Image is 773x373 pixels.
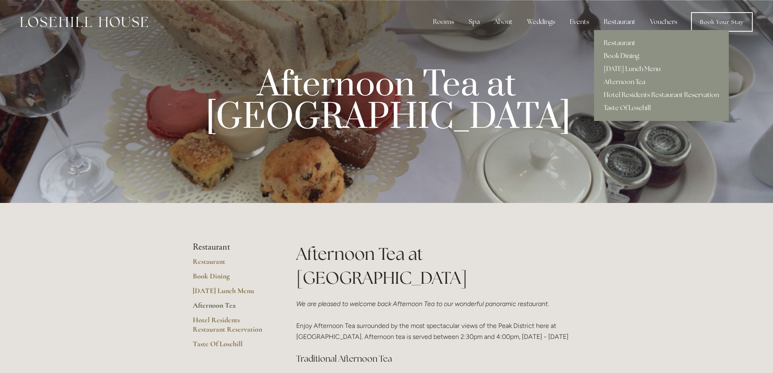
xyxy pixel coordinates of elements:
[594,50,729,63] a: Book Dining
[563,14,596,30] div: Events
[193,339,270,354] a: Taste Of Losehill
[193,301,270,315] a: Afternoon Tea
[193,315,270,339] a: Hotel Residents Restaurant Reservation
[20,17,148,27] img: Losehill House
[193,286,270,301] a: [DATE] Lunch Menu
[193,257,270,272] a: Restaurant
[296,242,581,290] h1: Afternoon Tea at [GEOGRAPHIC_DATA]
[594,101,729,114] a: Taste Of Losehill
[206,69,568,134] p: Afternoon Tea at [GEOGRAPHIC_DATA]
[193,272,270,286] a: Book Dining
[296,351,581,367] h3: Traditional Afternoon Tea
[594,63,729,75] a: [DATE] Lunch Menu
[594,37,729,50] a: Restaurant
[594,75,729,88] a: Afternoon Tea
[296,298,581,343] p: Enjoy Afternoon Tea surrounded by the most spectacular views of the Peak District here at [GEOGRA...
[644,14,684,30] a: Vouchers
[594,88,729,101] a: Hotel Residents Restaurant Reservation
[488,14,519,30] div: About
[691,12,753,32] a: Book Your Stay
[597,14,642,30] div: Restaurant
[426,14,461,30] div: Rooms
[521,14,562,30] div: Weddings
[193,242,270,252] li: Restaurant
[296,300,549,308] em: We are pleased to welcome back Afternoon Tea to our wonderful panoramic restaurant.
[462,14,486,30] div: Spa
